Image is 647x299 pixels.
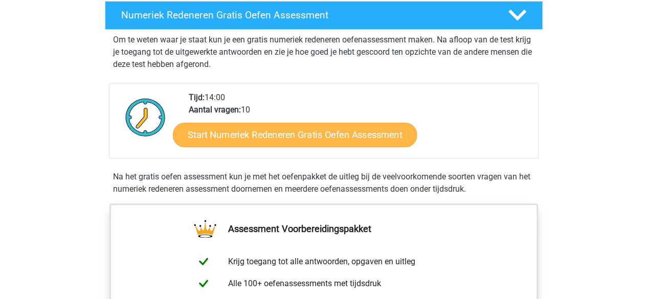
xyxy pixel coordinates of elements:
div: 14:00 10 [181,91,538,158]
img: Klok [120,91,171,143]
b: Aantal vragen: [189,105,241,114]
p: Om te weten waar je staat kun je een gratis numeriek redeneren oefenassessment maken. Na afloop v... [113,34,534,71]
h4: Numeriek Redeneren Gratis Oefen Assessment [121,9,492,21]
b: Tijd: [189,93,205,102]
div: Na het gratis oefen assessment kun je met het oefenpakket de uitleg bij de veelvoorkomende soorte... [109,171,539,195]
a: Start Numeriek Redeneren Gratis Oefen Assessment [173,122,417,147]
a: Numeriek Redeneren Gratis Oefen Assessment [101,1,547,30]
